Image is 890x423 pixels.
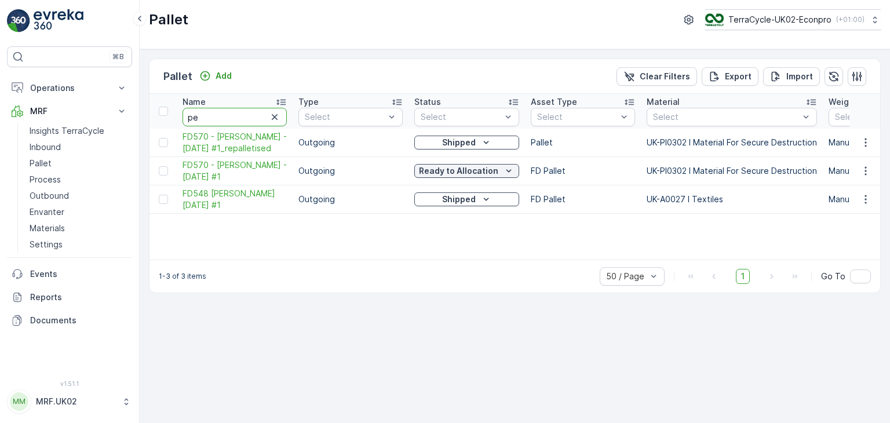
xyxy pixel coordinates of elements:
[414,164,519,178] button: Ready to Allocation
[30,291,127,303] p: Reports
[442,194,476,205] p: Shipped
[25,155,132,172] a: Pallet
[30,82,109,94] p: Operations
[25,123,132,139] a: Insights TerraCycle
[159,272,206,281] p: 1-3 of 3 items
[25,204,132,220] a: Envanter
[216,70,232,82] p: Add
[10,392,28,411] div: MM
[25,172,132,188] a: Process
[183,131,287,154] a: FD570 - Peter Millar - 30.01.2025 #1_repalletised
[7,262,132,286] a: Events
[702,67,758,86] button: Export
[653,111,799,123] p: Select
[149,10,188,29] p: Pallet
[537,111,617,123] p: Select
[763,67,820,86] button: Import
[7,76,132,100] button: Operations
[736,269,750,284] span: 1
[298,194,403,205] p: Outgoing
[30,158,52,169] p: Pallet
[183,159,287,183] a: FD570 - Peter Millar - 30.01.2025 #1
[298,96,319,108] p: Type
[725,71,752,82] p: Export
[159,166,168,176] div: Toggle Row Selected
[183,96,206,108] p: Name
[30,141,61,153] p: Inbound
[7,9,30,32] img: logo
[183,131,287,154] span: FD570 - [PERSON_NAME] - [DATE] #1_repalletised
[647,137,817,148] p: UK-PI0302 I Material For Secure Destruction
[617,67,697,86] button: Clear Filters
[7,389,132,414] button: MMMRF.UK02
[647,165,817,177] p: UK-PI0302 I Material For Secure Destruction
[531,165,635,177] p: FD Pallet
[163,68,192,85] p: Pallet
[30,223,65,234] p: Materials
[30,125,104,137] p: Insights TerraCycle
[183,188,287,211] a: FD548 Peter Millar 31.12.2024 #1
[7,286,132,309] a: Reports
[414,96,441,108] p: Status
[298,137,403,148] p: Outgoing
[705,9,881,30] button: TerraCycle-UK02-Econpro(+01:00)
[195,69,236,83] button: Add
[30,268,127,280] p: Events
[442,137,476,148] p: Shipped
[821,271,845,282] span: Go To
[531,96,577,108] p: Asset Type
[159,138,168,147] div: Toggle Row Selected
[25,188,132,204] a: Outbound
[159,195,168,204] div: Toggle Row Selected
[7,309,132,332] a: Documents
[305,111,385,123] p: Select
[183,159,287,183] span: FD570 - [PERSON_NAME] - [DATE] #1
[7,380,132,387] span: v 1.51.1
[647,194,817,205] p: UK-A0027 I Textiles
[786,71,813,82] p: Import
[34,9,83,32] img: logo_light-DOdMpM7g.png
[30,174,61,185] p: Process
[647,96,680,108] p: Material
[728,14,831,25] p: TerraCycle-UK02-Econpro
[30,315,127,326] p: Documents
[531,194,635,205] p: FD Pallet
[25,236,132,253] a: Settings
[183,108,287,126] input: Search
[30,190,69,202] p: Outbound
[640,71,690,82] p: Clear Filters
[421,111,501,123] p: Select
[30,105,109,117] p: MRF
[7,100,132,123] button: MRF
[836,15,865,24] p: ( +01:00 )
[25,139,132,155] a: Inbound
[829,96,888,108] p: Weight Source
[414,136,519,149] button: Shipped
[30,206,64,218] p: Envanter
[112,52,124,61] p: ⌘B
[705,13,724,26] img: terracycle_logo_wKaHoWT.png
[36,396,116,407] p: MRF.UK02
[25,220,132,236] a: Materials
[419,165,498,177] p: Ready to Allocation
[183,188,287,211] span: FD548 [PERSON_NAME] [DATE] #1
[531,137,635,148] p: Pallet
[30,239,63,250] p: Settings
[414,192,519,206] button: Shipped
[298,165,403,177] p: Outgoing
